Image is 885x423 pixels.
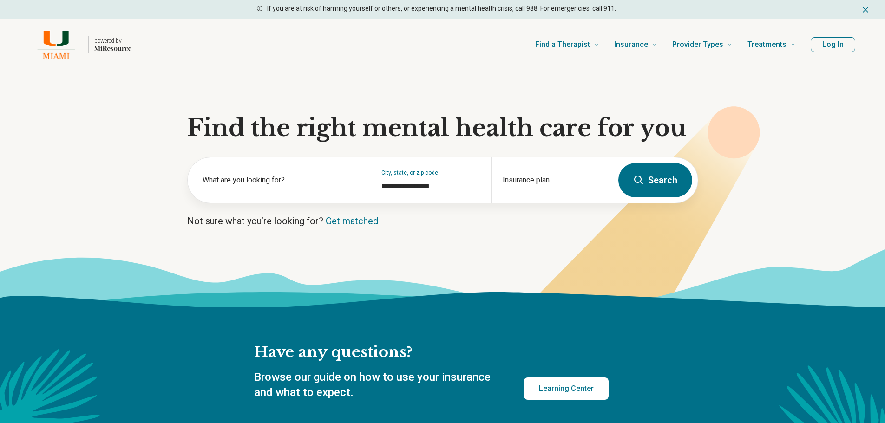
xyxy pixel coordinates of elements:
[747,26,796,63] a: Treatments
[254,343,609,362] h2: Have any questions?
[618,163,692,197] button: Search
[614,38,648,51] span: Insurance
[747,38,787,51] span: Treatments
[672,38,723,51] span: Provider Types
[614,26,657,63] a: Insurance
[187,215,698,228] p: Not sure what you’re looking for?
[535,38,590,51] span: Find a Therapist
[30,30,131,59] a: Home page
[861,4,870,15] button: Dismiss
[326,215,378,227] a: Get matched
[672,26,733,63] a: Provider Types
[524,377,609,400] a: Learning Center
[203,175,359,186] label: What are you looking for?
[94,37,131,45] p: powered by
[535,26,599,63] a: Find a Therapist
[187,114,698,142] h1: Find the right mental health care for you
[811,37,855,52] button: Log In
[254,370,502,401] p: Browse our guide on how to use your insurance and what to expect.
[267,4,616,13] p: If you are at risk of harming yourself or others, or experiencing a mental health crisis, call 98...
